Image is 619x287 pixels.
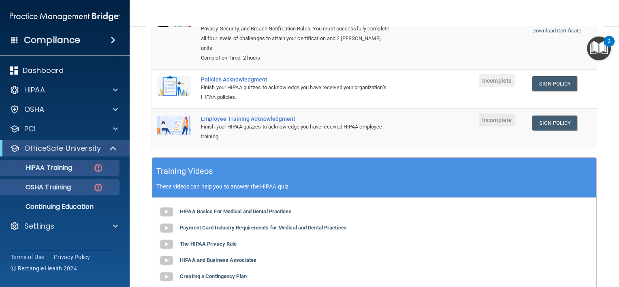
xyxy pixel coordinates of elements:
div: Completion Time: 2 hours [201,53,392,63]
b: Payment Card Industry Requirements for Medical and Dental Practices [180,225,347,231]
p: Continuing Education [5,203,116,211]
a: OfficeSafe University [10,143,117,153]
p: HIPAA [24,85,45,95]
p: OSHA [24,105,45,114]
a: Dashboard [10,66,118,75]
a: Download Certificate [532,28,581,34]
img: gray_youtube_icon.38fcd6cc.png [158,236,175,253]
div: Finish your HIPAA quizzes to acknowledge you have received HIPAA employee training. [201,122,392,141]
p: OfficeSafe University [24,143,101,153]
a: PCI [10,124,118,134]
a: OSHA [10,105,118,114]
div: This self-paced training is divided into four (4) modules based on the HIPAA, Privacy, Security, ... [201,14,392,53]
span: Incomplete [479,74,515,87]
a: Sign Policy [532,76,577,91]
a: Privacy Policy [54,253,90,261]
img: gray_youtube_icon.38fcd6cc.png [158,220,175,236]
a: Terms of Use [11,253,44,261]
p: These videos can help you to answer the HIPAA quiz [156,183,592,190]
div: 2 [608,41,610,52]
img: danger-circle.6113f641.png [93,163,103,173]
img: gray_youtube_icon.38fcd6cc.png [158,253,175,269]
p: HIPAA Training [5,164,72,172]
span: Ⓒ Rectangle Health 2024 [11,264,77,272]
img: PMB logo [10,9,120,25]
img: gray_youtube_icon.38fcd6cc.png [158,269,175,285]
div: Finish your HIPAA quizzes to acknowledge you have received your organization’s HIPAA policies. [201,83,392,102]
b: HIPAA and Business Associates [180,257,256,263]
b: HIPAA Basics For Medical and Dental Practices [180,208,292,214]
img: dashboard.aa5b2476.svg [10,66,18,75]
p: PCI [24,124,36,134]
b: Creating a Contingency Plan [180,273,247,279]
a: HIPAA [10,85,118,95]
a: Sign Policy [532,116,577,131]
h5: Training Videos [156,164,213,178]
p: OSHA Training [5,183,71,191]
p: Dashboard [23,66,64,75]
img: gray_youtube_icon.38fcd6cc.png [158,204,175,220]
b: The HIPAA Privacy Rule [180,241,237,247]
div: Employee Training Acknowledgment [201,116,392,122]
div: Policies Acknowledgment [201,76,392,83]
button: Open Resource Center, 2 new notifications [587,36,611,60]
img: danger-circle.6113f641.png [93,182,103,193]
h4: Compliance [24,34,80,46]
a: Settings [10,221,118,231]
span: Incomplete [479,114,515,126]
p: Settings [24,221,54,231]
